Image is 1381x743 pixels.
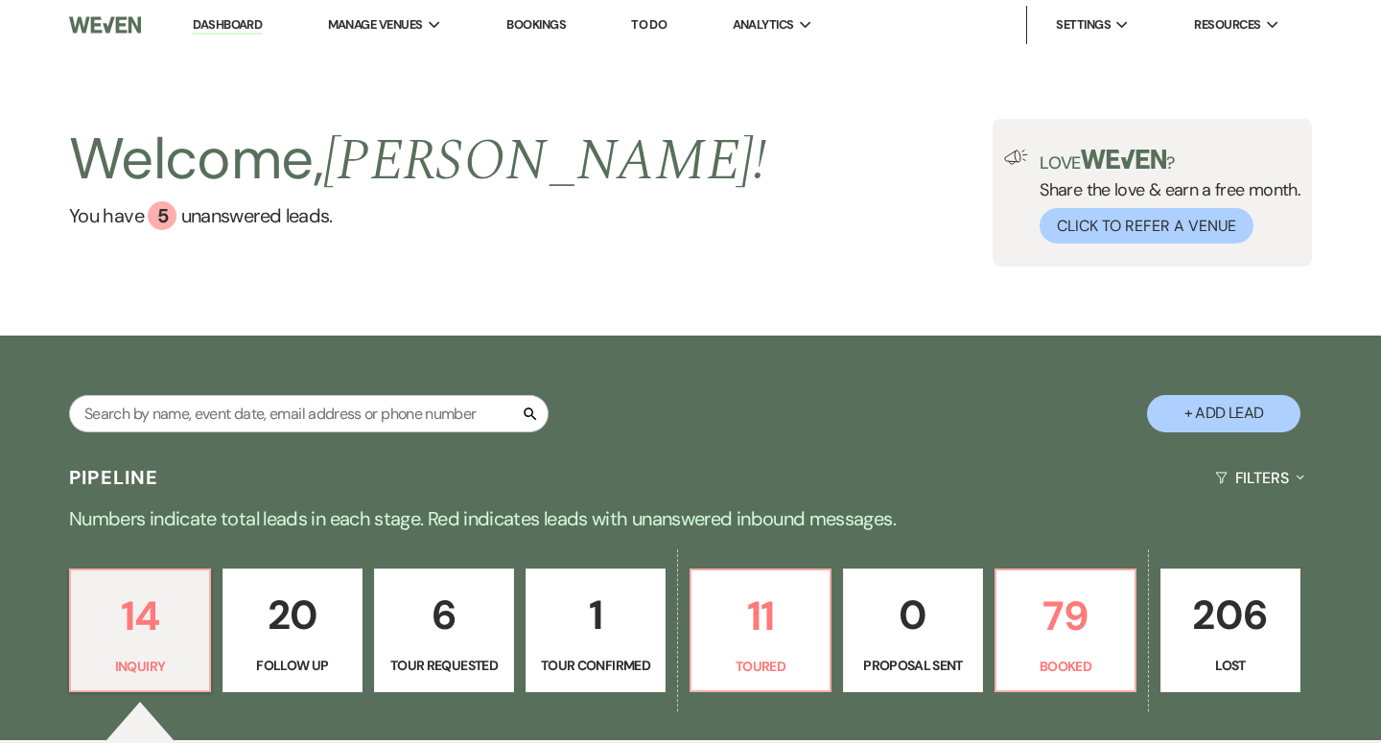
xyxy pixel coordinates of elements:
[1040,208,1253,244] button: Click to Refer a Venue
[995,569,1136,693] a: 79Booked
[1081,150,1166,169] img: weven-logo-green.svg
[1173,655,1288,676] p: Lost
[69,5,141,45] img: Weven Logo
[1173,583,1288,647] p: 206
[193,16,262,35] a: Dashboard
[386,583,502,647] p: 6
[1004,150,1028,165] img: loud-speaker-illustration.svg
[703,656,818,677] p: Toured
[69,569,211,693] a: 14Inquiry
[69,464,159,491] h3: Pipeline
[69,119,766,201] h2: Welcome,
[235,655,350,676] p: Follow Up
[1207,453,1312,503] button: Filters
[855,583,971,647] p: 0
[1040,150,1300,172] p: Love ?
[506,16,566,33] a: Bookings
[82,584,198,648] p: 14
[855,655,971,676] p: Proposal Sent
[323,117,766,205] span: [PERSON_NAME] !
[328,15,423,35] span: Manage Venues
[386,655,502,676] p: Tour Requested
[69,395,549,432] input: Search by name, event date, email address or phone number
[1008,584,1123,648] p: 79
[69,201,766,230] a: You have 5 unanswered leads.
[374,569,514,693] a: 6Tour Requested
[235,583,350,647] p: 20
[538,583,653,647] p: 1
[526,569,666,693] a: 1Tour Confirmed
[1028,150,1300,244] div: Share the love & earn a free month.
[1056,15,1111,35] span: Settings
[631,16,667,33] a: To Do
[690,569,831,693] a: 11Toured
[1147,395,1300,432] button: + Add Lead
[82,656,198,677] p: Inquiry
[1008,656,1123,677] p: Booked
[222,569,363,693] a: 20Follow Up
[703,584,818,648] p: 11
[1160,569,1300,693] a: 206Lost
[843,569,983,693] a: 0Proposal Sent
[148,201,176,230] div: 5
[733,15,794,35] span: Analytics
[538,655,653,676] p: Tour Confirmed
[1194,15,1260,35] span: Resources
